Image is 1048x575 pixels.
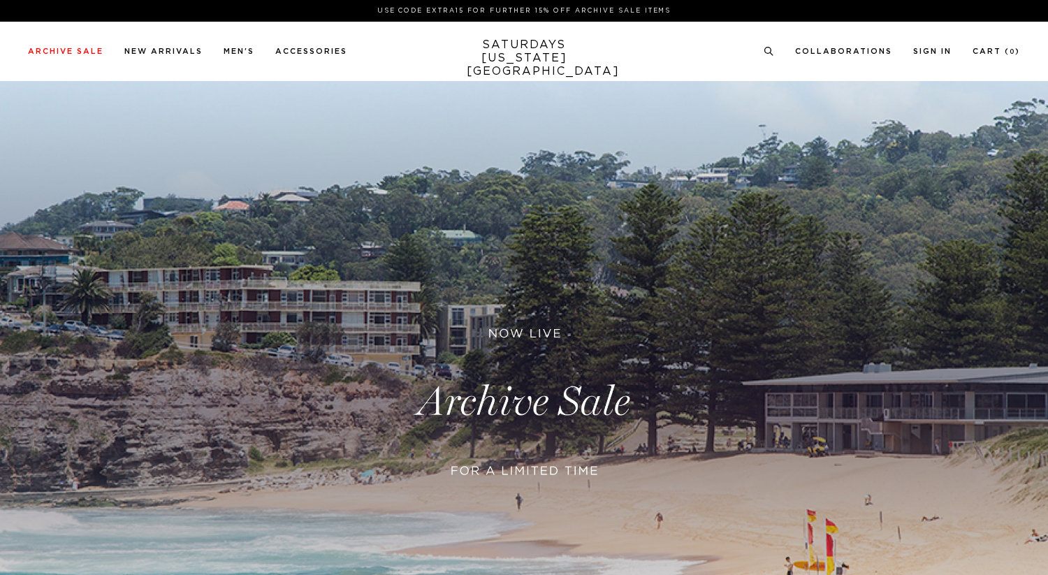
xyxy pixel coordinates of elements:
a: Collaborations [795,48,892,55]
a: Sign In [913,48,952,55]
a: Men's [224,48,254,55]
a: Cart (0) [973,48,1020,55]
a: New Arrivals [124,48,203,55]
a: Archive Sale [28,48,103,55]
small: 0 [1010,49,1015,55]
a: SATURDAYS[US_STATE][GEOGRAPHIC_DATA] [467,38,582,78]
p: Use Code EXTRA15 for Further 15% Off Archive Sale Items [34,6,1014,16]
a: Accessories [275,48,347,55]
